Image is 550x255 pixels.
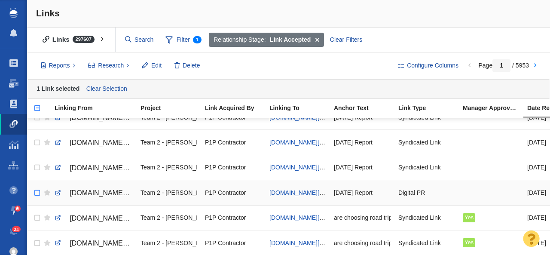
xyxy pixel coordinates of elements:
[205,138,246,146] span: P1P Contractor
[478,62,529,69] span: Page / 5953
[170,58,205,73] button: Delete
[84,83,129,95] a: Clear Selection
[269,114,352,121] a: [DOMAIN_NAME][URL][DATE]
[394,155,459,180] td: Syndicated Link
[9,8,17,18] img: buzzstream_logo_iconsimple.png
[459,230,523,255] td: Yes
[269,189,352,196] a: [DOMAIN_NAME][URL][DATE]
[55,105,140,111] div: Linking From
[205,163,246,171] span: P1P Contractor
[193,36,202,43] span: 1
[55,186,133,200] a: [DOMAIN_NAME][URL]
[463,105,526,112] a: Manager Approved Link?
[398,138,441,146] span: Syndicated Link
[334,105,397,111] div: Anchor Text
[269,139,352,146] a: [DOMAIN_NAME][URL][DATE]
[205,239,246,247] span: P1P Contractor
[394,205,459,230] td: Syndicated Link
[459,205,523,230] td: Yes
[55,105,140,112] a: Linking From
[201,130,266,155] td: P1P Contractor
[36,8,60,18] span: Links
[55,111,133,125] a: [DOMAIN_NAME][URL]
[269,240,352,246] a: [DOMAIN_NAME][URL][DATE]
[201,205,266,230] td: P1P Contractor
[269,164,352,171] a: [DOMAIN_NAME][URL][DATE]
[407,61,458,70] span: Configure Columns
[398,189,425,197] span: Digital PR
[70,240,164,247] span: [DOMAIN_NAME][URL][DATE]
[269,105,333,111] div: Linking To
[325,33,367,47] div: Clear Filters
[201,180,266,205] td: P1P Contractor
[183,61,200,70] span: Delete
[334,183,391,202] div: [DATE] Report
[205,105,269,111] div: Link Acquired By
[269,105,333,112] a: Linking To
[205,189,246,197] span: P1P Contractor
[270,35,311,44] strong: Link Accepted
[398,214,441,221] span: Syndicated Link
[122,32,158,47] input: Search
[201,230,266,255] td: P1P Contractor
[334,158,391,177] div: [DATE] Report
[151,61,162,70] span: Edit
[141,133,197,151] div: Team 2 - [PERSON_NAME] | [PERSON_NAME] | [PERSON_NAME]\Retrospec\Retrospec - Digital PR - [DATE] ...
[464,240,474,246] span: Yes
[398,105,462,112] a: Link Type
[141,183,197,202] div: Team 2 - [PERSON_NAME] | [PERSON_NAME] | [PERSON_NAME]\Retrospec\Retrospec - Digital PR - [DATE] ...
[141,105,204,111] div: Project
[70,215,164,222] span: [DOMAIN_NAME][URL][DATE]
[393,58,464,73] button: Configure Columns
[55,211,133,226] a: [DOMAIN_NAME][URL][DATE]
[463,105,526,111] div: Manager Approved Link?
[36,58,80,73] button: Reports
[55,236,133,251] a: [DOMAIN_NAME][URL][DATE]
[334,105,397,112] a: Anchor Text
[70,164,142,172] span: [DOMAIN_NAME][URL]
[334,209,391,227] div: are choosing road trips over flights
[334,233,391,252] div: are choosing road trips over flights
[394,130,459,155] td: Syndicated Link
[205,214,246,221] span: P1P Contractor
[49,61,70,70] span: Reports
[394,230,459,255] td: Syndicated Link
[137,58,166,73] button: Edit
[12,226,21,233] span: 24
[398,163,441,171] span: Syndicated Link
[394,180,459,205] td: Digital PR
[269,214,352,221] a: [DOMAIN_NAME][URL][DATE]
[201,155,266,180] td: P1P Contractor
[70,139,142,146] span: [DOMAIN_NAME][URL]
[398,105,462,111] div: Link Type
[55,135,133,150] a: [DOMAIN_NAME][URL]
[141,233,197,252] div: Team 2 - [PERSON_NAME] | [PERSON_NAME] | [PERSON_NAME]\Retrospec\Retrospec - Digital PR - [DATE] ...
[214,35,266,44] span: Relationship Stage:
[161,32,206,48] span: Filter
[398,239,441,247] span: Syndicated Link
[334,133,391,151] div: [DATE] Report
[141,209,197,227] div: Team 2 - [PERSON_NAME] | [PERSON_NAME] | [PERSON_NAME]\Retrospec\Retrospec - Digital PR - [DATE] ...
[55,161,133,175] a: [DOMAIN_NAME][URL]
[205,105,269,112] a: Link Acquired By
[37,85,79,92] strong: 1 Link selected
[141,158,197,177] div: Team 2 - [PERSON_NAME] | [PERSON_NAME] | [PERSON_NAME]\Retrospec\Retrospec - Digital PR - [DATE] ...
[70,189,142,197] span: [DOMAIN_NAME][URL]
[464,215,474,221] span: Yes
[83,58,134,73] button: Research
[98,61,124,70] span: Research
